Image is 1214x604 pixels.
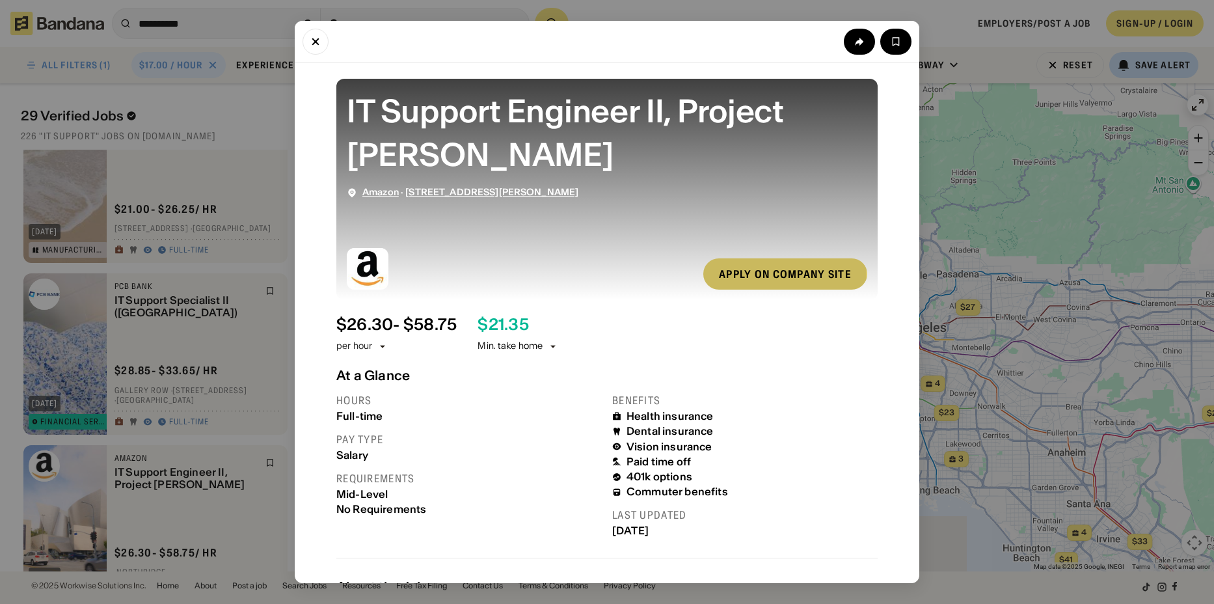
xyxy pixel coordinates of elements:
[336,340,372,353] div: per hour
[612,394,878,407] div: Benefits
[336,368,878,383] div: At a Glance
[362,186,399,198] span: Amazon
[336,472,602,486] div: Requirements
[627,441,712,453] div: Vision insurance
[627,486,728,498] div: Commuter benefits
[347,89,867,176] div: IT Support Engineer II, Project Kuiper
[627,471,692,483] div: 401k options
[405,186,578,198] span: [STREET_ADDRESS][PERSON_NAME]
[336,488,602,501] div: Mid-Level
[627,410,714,422] div: Health insurance
[612,525,878,537] div: [DATE]
[336,410,602,422] div: Full-time
[336,449,602,461] div: Salary
[336,503,602,515] div: No Requirements
[336,433,602,446] div: Pay type
[627,425,714,437] div: Dental insurance
[627,456,691,468] div: Paid time off
[478,316,528,335] div: $ 21.35
[612,508,878,522] div: Last updated
[303,29,329,55] button: Close
[478,340,558,353] div: Min. take home
[362,187,578,198] div: ·
[719,269,852,279] div: Apply on company site
[347,248,388,290] img: Amazon logo
[336,316,457,335] div: $ 26.30 - $58.75
[336,394,602,407] div: Hours
[336,579,878,595] div: About the Job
